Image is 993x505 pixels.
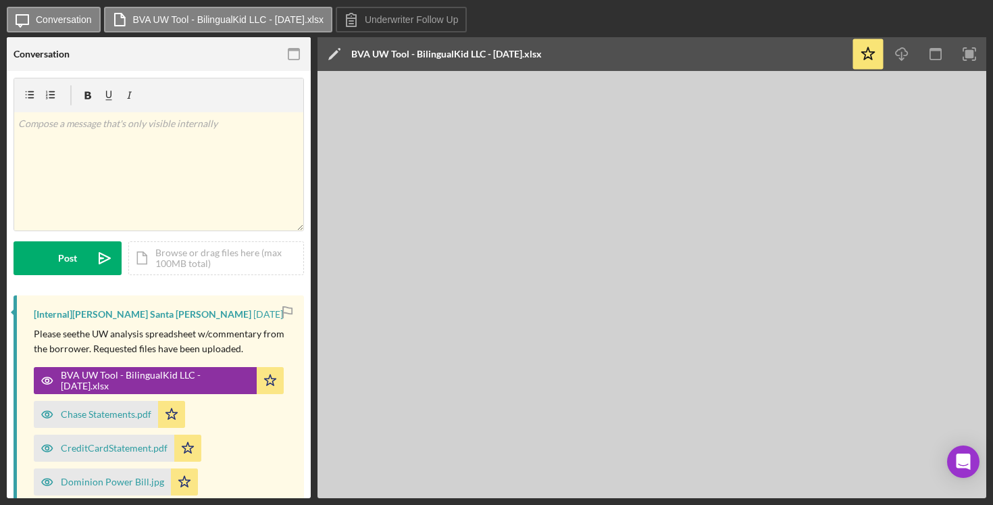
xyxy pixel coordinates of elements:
time: 2025-09-17 13:03 [253,309,283,320]
button: Post [14,241,122,275]
label: Underwriter Follow Up [365,14,458,25]
div: CreditCardStatement.pdf [61,443,168,454]
button: Chase Statements.pdf [34,401,185,428]
button: CreditCardStatement.pdf [34,435,201,462]
div: Conversation [14,49,70,59]
iframe: Document Preview [317,71,986,498]
div: Post [58,241,77,275]
label: Conversation [36,14,92,25]
div: Dominion Power Bill.jpg [61,477,164,487]
label: BVA UW Tool - BilingualKid LLC - [DATE].xlsx [133,14,324,25]
button: BVA UW Tool - BilingualKid LLC - [DATE].xlsx [104,7,332,32]
div: Open Intercom Messenger [947,446,979,478]
div: [Internal] [PERSON_NAME] Santa [PERSON_NAME] [34,309,251,320]
button: Dominion Power Bill.jpg [34,468,198,496]
button: Conversation [7,7,101,32]
div: BVA UW Tool - BilingualKid LLC - [DATE].xlsx [351,49,542,59]
div: BVA UW Tool - BilingualKid LLC - [DATE].xlsx [61,370,250,391]
div: Chase Statements.pdf [61,409,151,420]
p: Please seethe UW analysis spreadsheet w/commentary from the borrower. Requested files have been u... [34,327,290,357]
button: Underwriter Follow Up [336,7,467,32]
button: BVA UW Tool - BilingualKid LLC - [DATE].xlsx [34,367,284,394]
